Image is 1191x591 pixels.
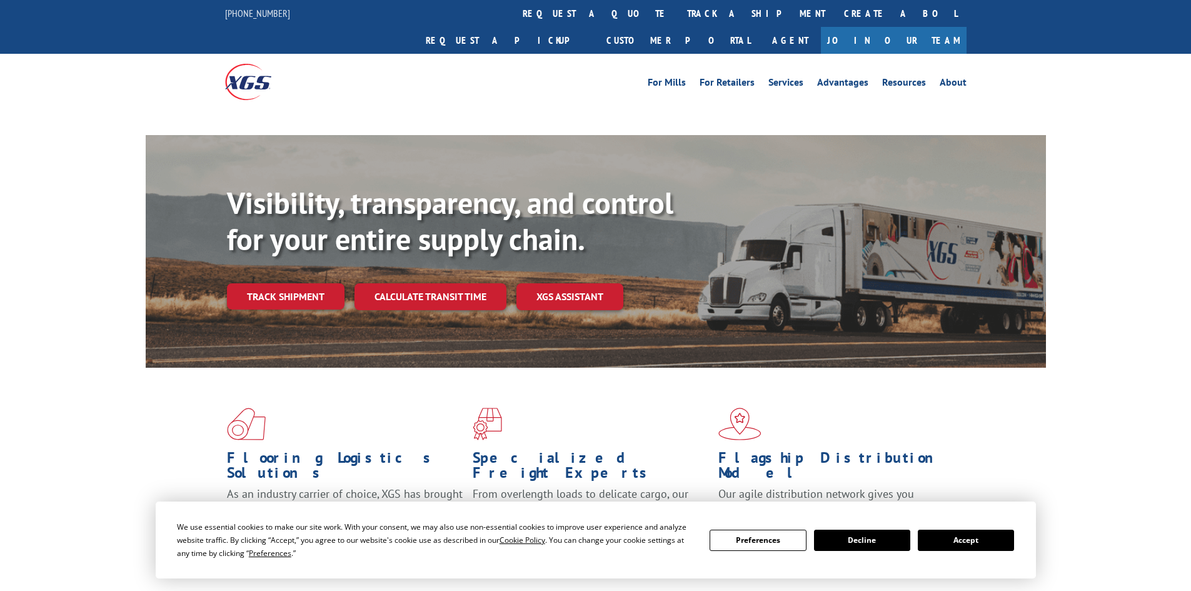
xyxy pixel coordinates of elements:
span: Cookie Policy [500,535,545,545]
img: xgs-icon-total-supply-chain-intelligence-red [227,408,266,440]
a: Join Our Team [821,27,967,54]
span: Preferences [249,548,291,558]
a: Calculate transit time [354,283,506,310]
a: [PHONE_NUMBER] [225,7,290,19]
a: For Mills [648,78,686,91]
p: From overlength loads to delicate cargo, our experienced staff knows the best way to move your fr... [473,487,709,542]
button: Accept [918,530,1014,551]
a: Agent [760,27,821,54]
a: XGS ASSISTANT [516,283,623,310]
h1: Flagship Distribution Model [718,450,955,487]
a: Resources [882,78,926,91]
img: xgs-icon-flagship-distribution-model-red [718,408,761,440]
button: Decline [814,530,910,551]
button: Preferences [710,530,806,551]
a: About [940,78,967,91]
img: xgs-icon-focused-on-flooring-red [473,408,502,440]
a: Request a pickup [416,27,597,54]
h1: Flooring Logistics Solutions [227,450,463,487]
b: Visibility, transparency, and control for your entire supply chain. [227,183,673,258]
span: As an industry carrier of choice, XGS has brought innovation and dedication to flooring logistics... [227,487,463,531]
h1: Specialized Freight Experts [473,450,709,487]
a: Customer Portal [597,27,760,54]
a: Track shipment [227,283,344,310]
a: Services [768,78,803,91]
div: We use essential cookies to make our site work. With your consent, we may also use non-essential ... [177,520,695,560]
a: For Retailers [700,78,755,91]
span: Our agile distribution network gives you nationwide inventory management on demand. [718,487,948,516]
a: Advantages [817,78,868,91]
div: Cookie Consent Prompt [156,502,1036,578]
